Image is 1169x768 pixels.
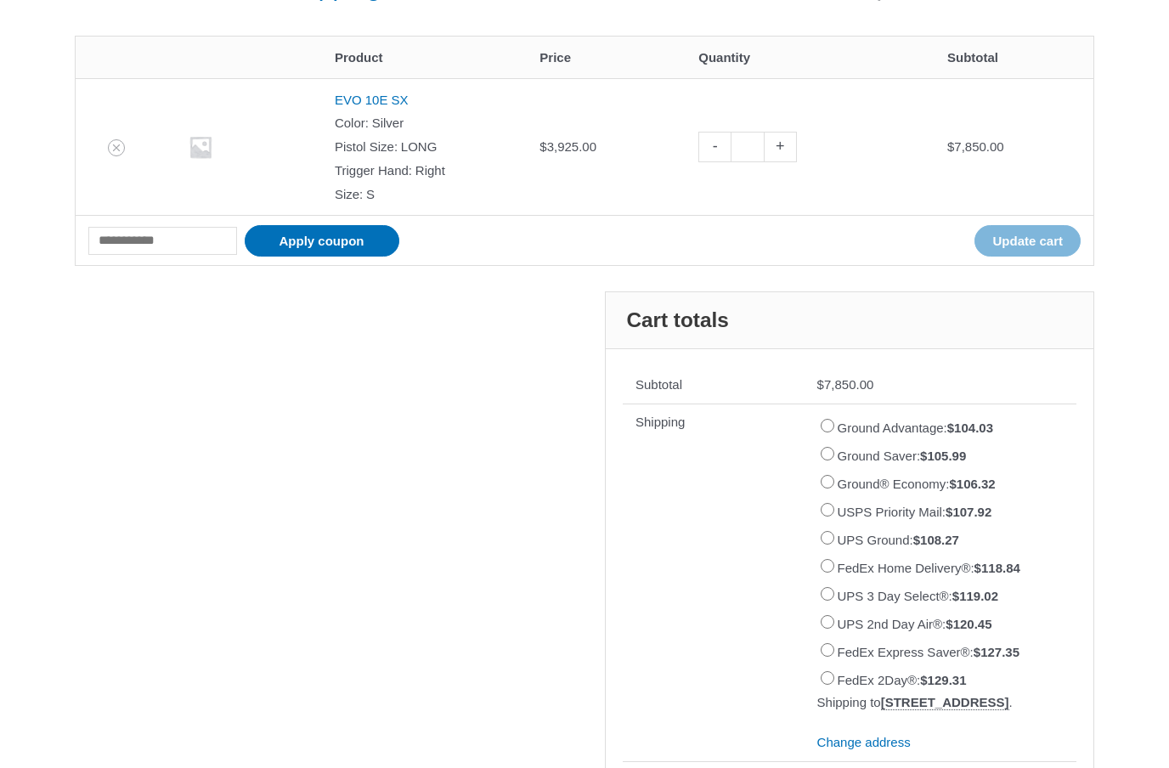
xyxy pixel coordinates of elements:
span: $ [974,645,980,659]
input: Product quantity [731,132,764,161]
label: FedEx Express Saver®: [838,645,1020,659]
a: Remove EVO 10E SX from cart [108,139,125,156]
label: UPS 3 Day Select®: [838,589,999,603]
a: + [765,132,797,161]
span: $ [946,505,952,519]
label: Ground® Economy: [838,477,996,491]
bdi: 127.35 [974,645,1019,659]
span: $ [947,421,954,435]
a: EVO 10E SX [335,93,409,107]
bdi: 129.31 [920,673,966,687]
label: Ground Saver: [838,449,967,463]
label: UPS Ground: [838,533,959,547]
label: Ground Advantage: [838,421,994,435]
p: LONG [335,135,514,159]
label: FedEx 2Day®: [838,673,967,687]
bdi: 7,850.00 [817,377,874,392]
label: UPS 2nd Day Air®: [838,617,992,631]
bdi: 108.27 [913,533,959,547]
bdi: 119.02 [952,589,998,603]
p: Shipping to . [817,693,1064,713]
span: $ [974,561,981,575]
span: $ [920,673,927,687]
span: $ [946,617,952,631]
span: $ [539,139,546,154]
dt: Size: [335,183,363,206]
h2: Cart totals [606,292,1093,349]
th: Product [322,37,527,78]
bdi: 107.92 [946,505,991,519]
bdi: 7,850.00 [947,139,1004,154]
bdi: 106.32 [949,477,995,491]
dt: Trigger Hand: [335,159,412,183]
bdi: 104.03 [947,421,993,435]
a: Change address [817,735,911,749]
p: S [335,183,514,206]
label: FedEx Home Delivery®: [838,561,1020,575]
button: Update cart [974,225,1081,257]
th: Shipping [623,404,805,761]
dt: Color: [335,111,369,135]
bdi: 118.84 [974,561,1020,575]
th: Quantity [686,37,935,78]
label: USPS Priority Mail: [838,505,992,519]
button: Apply coupon [245,225,399,257]
bdi: 105.99 [920,449,966,463]
p: Silver [335,111,514,135]
span: $ [817,377,824,392]
p: Right [335,159,514,183]
th: Subtotal [935,37,1093,78]
bdi: 120.45 [946,617,991,631]
dt: Pistol Size: [335,135,398,159]
th: Price [527,37,686,78]
a: - [698,132,731,161]
span: $ [920,449,927,463]
span: $ [947,139,954,154]
span: $ [913,533,920,547]
span: $ [952,589,959,603]
th: Subtotal [623,366,805,404]
bdi: 3,925.00 [539,139,596,154]
span: $ [949,477,956,491]
img: Placeholder [171,117,230,177]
